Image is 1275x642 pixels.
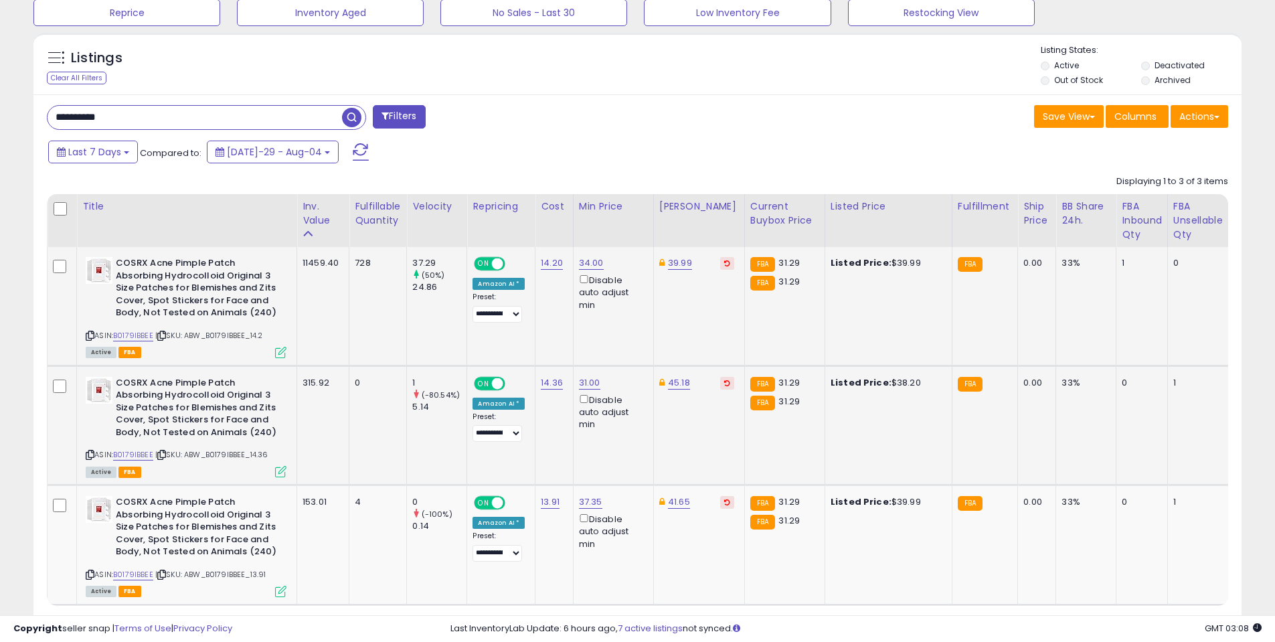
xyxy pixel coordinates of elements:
div: ASIN: [86,377,286,476]
div: 37.29 [412,257,466,269]
button: Columns [1106,105,1169,128]
div: 0 [1173,257,1218,269]
span: 31.29 [778,256,800,269]
span: All listings currently available for purchase on Amazon [86,467,116,478]
div: Velocity [412,199,461,214]
div: Current Buybox Price [750,199,819,228]
span: OFF [503,378,525,389]
span: 31.29 [778,495,800,508]
small: FBA [958,257,983,272]
div: 0.00 [1023,496,1045,508]
span: FBA [118,586,141,597]
strong: Copyright [13,622,62,635]
div: Min Price [579,199,648,214]
div: Amazon AI * [473,278,525,290]
span: | SKU: ABW_B0179IBBEE_13.91 [155,569,266,580]
div: Cost [541,199,568,214]
div: Disable auto adjust min [579,392,643,431]
div: 33% [1061,377,1106,389]
b: COSRX Acne Pimple Patch Absorbing Hydrocolloid Original 3 Size Patches for Blemishes and Zits Cov... [116,496,278,562]
div: $39.99 [831,496,942,508]
span: ON [476,378,493,389]
div: 0 [355,377,396,389]
div: 5.14 [412,401,466,413]
div: 11459.40 [303,257,339,269]
div: 1 [412,377,466,389]
div: Amazon AI * [473,398,525,410]
div: 0 [412,496,466,508]
span: [DATE]-29 - Aug-04 [227,145,322,159]
div: 728 [355,257,396,269]
span: 2025-08-12 03:08 GMT [1205,622,1262,635]
span: FBA [118,467,141,478]
div: Disable auto adjust min [579,511,643,550]
div: $38.20 [831,377,942,389]
a: 37.35 [579,495,602,509]
a: 45.18 [668,376,690,390]
button: Filters [373,105,425,129]
div: $39.99 [831,257,942,269]
img: 31KIyk4QaFL._SL40_.jpg [86,496,112,523]
img: 31KIyk4QaFL._SL40_.jpg [86,257,112,284]
label: Archived [1155,74,1191,86]
div: 4 [355,496,396,508]
div: ASIN: [86,496,286,595]
div: Inv. value [303,199,343,228]
label: Out of Stock [1054,74,1103,86]
small: FBA [750,276,775,291]
small: FBA [750,257,775,272]
span: ON [476,497,493,509]
div: Preset: [473,412,525,443]
a: B0179IBBEE [113,569,153,580]
div: Fulfillment [958,199,1012,214]
div: Clear All Filters [47,72,106,84]
b: Listed Price: [831,376,891,389]
div: FBA inbound Qty [1122,199,1162,242]
span: Columns [1114,110,1157,123]
button: Save View [1034,105,1104,128]
div: seller snap | | [13,623,232,635]
a: 13.91 [541,495,560,509]
a: 14.20 [541,256,563,270]
a: 39.99 [668,256,692,270]
small: FBA [958,377,983,392]
span: 31.29 [778,275,800,288]
div: Listed Price [831,199,946,214]
div: Preset: [473,293,525,323]
span: ON [476,258,493,270]
small: FBA [958,496,983,511]
small: FBA [750,496,775,511]
span: Compared to: [140,147,201,159]
div: Last InventoryLab Update: 6 hours ago, not synced. [450,623,1262,635]
div: 1 [1173,496,1218,508]
a: 31.00 [579,376,600,390]
div: 315.92 [303,377,339,389]
div: 0.00 [1023,257,1045,269]
div: 153.01 [303,496,339,508]
div: 1 [1122,257,1157,269]
label: Deactivated [1155,60,1205,71]
p: Listing States: [1041,44,1242,57]
div: 0.00 [1023,377,1045,389]
div: 33% [1061,496,1106,508]
label: Active [1054,60,1079,71]
span: 31.29 [778,514,800,527]
small: FBA [750,396,775,410]
div: Displaying 1 to 3 of 3 items [1116,175,1228,188]
div: Ship Price [1023,199,1050,228]
small: (50%) [422,270,445,280]
div: 1 [1173,377,1218,389]
div: 0 [1122,496,1157,508]
div: Fulfillable Quantity [355,199,401,228]
a: B0179IBBEE [113,330,153,341]
span: FBA [118,347,141,358]
a: Terms of Use [114,622,171,635]
h5: Listings [71,49,122,68]
span: | SKU: ABW_B0179IBBEE_14.36 [155,449,268,460]
button: Last 7 Days [48,141,138,163]
span: All listings currently available for purchase on Amazon [86,586,116,597]
div: Amazon AI * [473,517,525,529]
span: 31.29 [778,395,800,408]
div: 0 [1122,377,1157,389]
a: B0179IBBEE [113,449,153,461]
